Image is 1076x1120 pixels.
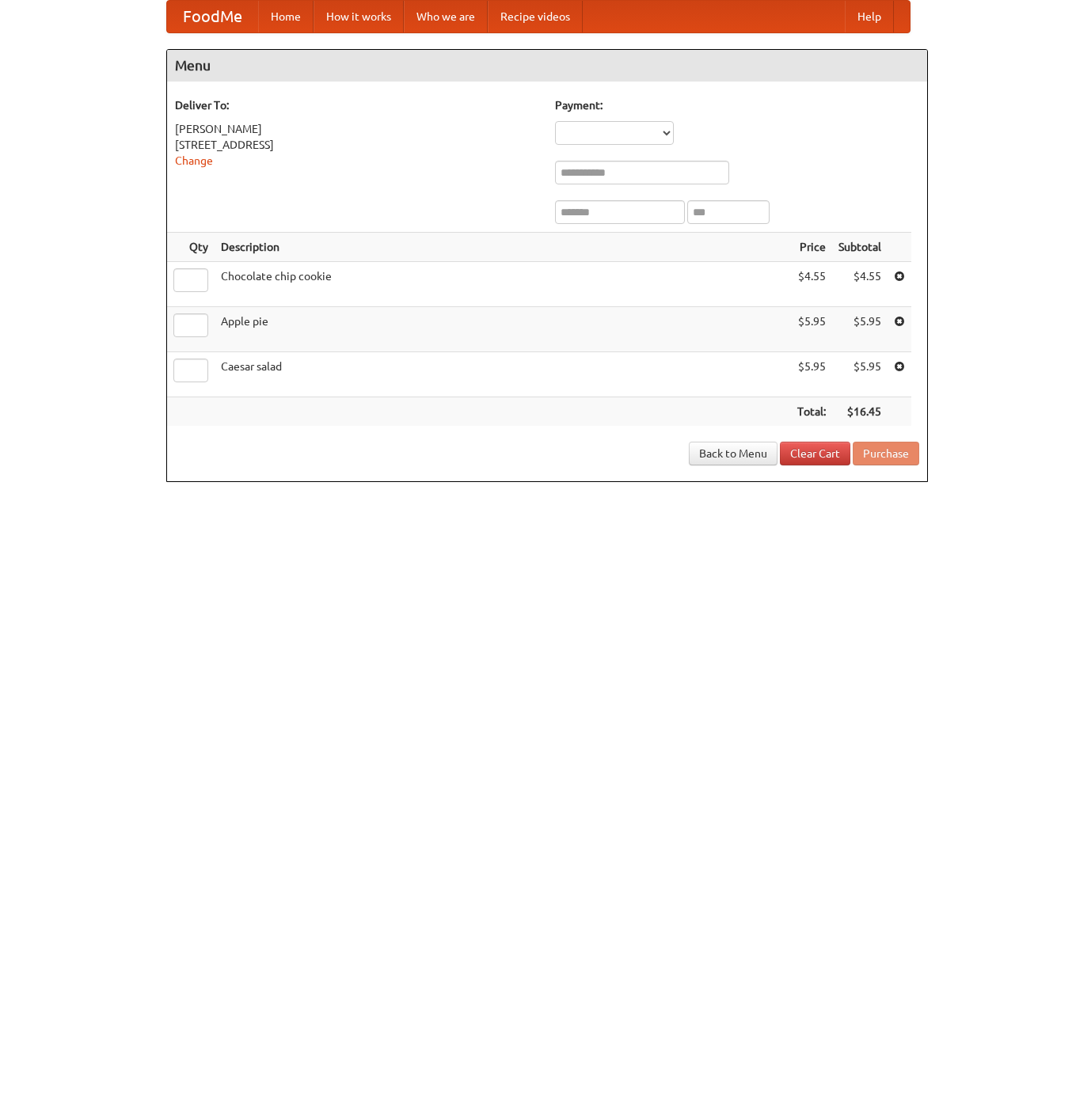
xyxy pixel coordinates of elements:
[215,352,791,397] td: Caesar salad
[791,397,832,427] th: Total:
[780,442,850,465] a: Clear Cart
[175,121,539,137] div: [PERSON_NAME]
[791,233,832,262] th: Price
[314,1,404,32] a: How it works
[689,442,778,465] a: Back to Menu
[175,97,539,113] h5: Deliver To:
[167,233,215,262] th: Qty
[832,233,888,262] th: Subtotal
[791,307,832,352] td: $5.95
[175,137,539,153] div: [STREET_ADDRESS]
[167,1,258,32] a: FoodMe
[404,1,488,32] a: Who we are
[853,442,919,465] button: Purchase
[791,262,832,307] td: $4.55
[215,262,791,307] td: Chocolate chip cookie
[258,1,314,32] a: Home
[175,154,213,167] a: Change
[832,397,888,427] th: $16.45
[488,1,583,32] a: Recipe videos
[845,1,894,32] a: Help
[832,307,888,352] td: $5.95
[832,352,888,397] td: $5.95
[215,307,791,352] td: Apple pie
[832,262,888,307] td: $4.55
[791,352,832,397] td: $5.95
[215,233,791,262] th: Description
[167,50,927,82] h4: Menu
[555,97,919,113] h5: Payment:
